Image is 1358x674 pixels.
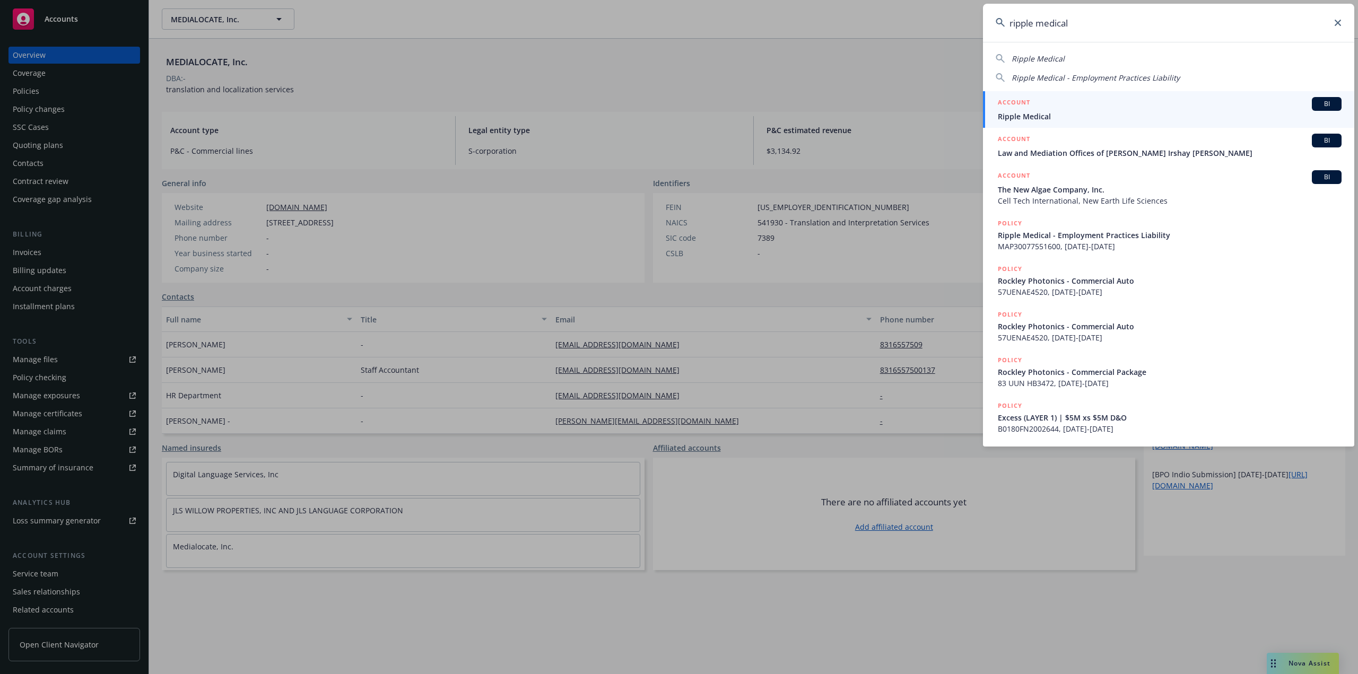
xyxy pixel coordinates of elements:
span: Rockley Photonics - Commercial Auto [998,275,1342,286]
span: Ripple Medical [998,111,1342,122]
span: The New Algae Company, Inc. [998,184,1342,195]
h5: POLICY [998,355,1022,365]
h5: POLICY [998,218,1022,229]
h5: POLICY [998,309,1022,320]
span: Rockley Photonics - Commercial Auto [998,321,1342,332]
span: BI [1316,172,1337,182]
span: Cell Tech International, New Earth Life Sciences [998,195,1342,206]
h5: POLICY [998,400,1022,411]
h5: ACCOUNT [998,97,1030,110]
a: POLICYRipple Medical - Employment Practices LiabilityMAP30077551600, [DATE]-[DATE] [983,212,1354,258]
span: 57UENAE4520, [DATE]-[DATE] [998,286,1342,297]
span: Ripple Medical - Employment Practices Liability [998,230,1342,241]
a: ACCOUNTBILaw and Mediation Offices of [PERSON_NAME] Irshay [PERSON_NAME] [983,128,1354,164]
span: B0180FN2002644, [DATE]-[DATE] [998,423,1342,434]
a: POLICYRockley Photonics - Commercial Auto57UENAE4520, [DATE]-[DATE] [983,258,1354,303]
span: BI [1316,99,1337,109]
h5: POLICY [998,264,1022,274]
span: Excess (LAYER 1) | $5M xs $5M D&O [998,412,1342,423]
a: POLICYRockley Photonics - Commercial Auto57UENAE4520, [DATE]-[DATE] [983,303,1354,349]
span: Law and Mediation Offices of [PERSON_NAME] Irshay [PERSON_NAME] [998,147,1342,159]
span: Ripple Medical [1012,54,1065,64]
a: POLICYExcess (LAYER 1) | $5M xs $5M D&OB0180FN2002644, [DATE]-[DATE] [983,395,1354,440]
a: ACCOUNTBIThe New Algae Company, Inc.Cell Tech International, New Earth Life Sciences [983,164,1354,212]
span: Ripple Medical - Employment Practices Liability [1012,73,1180,83]
span: 83 UUN HB3472, [DATE]-[DATE] [998,378,1342,389]
h5: ACCOUNT [998,134,1030,146]
span: 57UENAE4520, [DATE]-[DATE] [998,332,1342,343]
a: POLICYRockley Photonics - Commercial Package83 UUN HB3472, [DATE]-[DATE] [983,349,1354,395]
span: BI [1316,136,1337,145]
a: ACCOUNTBIRipple Medical [983,91,1354,128]
input: Search... [983,4,1354,42]
span: MAP30077551600, [DATE]-[DATE] [998,241,1342,252]
span: Rockley Photonics - Commercial Package [998,366,1342,378]
h5: ACCOUNT [998,170,1030,183]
